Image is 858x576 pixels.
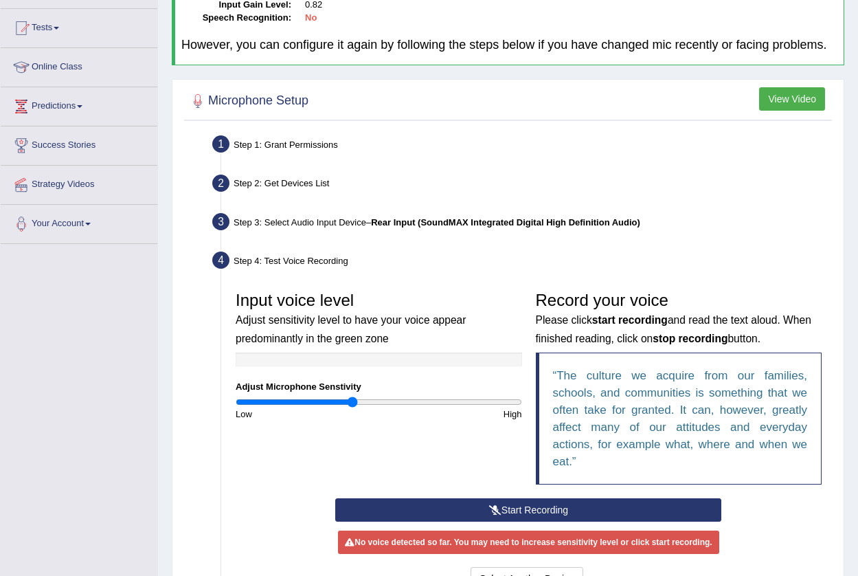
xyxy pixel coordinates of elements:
[206,170,837,201] div: Step 2: Get Devices List
[1,9,157,43] a: Tests
[236,291,522,346] h3: Input voice level
[1,87,157,122] a: Predictions
[181,38,837,52] h4: However, you can configure it again by following the steps below if you have changed mic recently...
[1,126,157,161] a: Success Stories
[236,380,361,393] label: Adjust Microphone Senstivity
[335,498,721,522] button: Start Recording
[181,12,291,25] dt: Speech Recognition:
[653,333,727,344] b: stop recording
[206,209,837,239] div: Step 3: Select Audio Input Device
[1,48,157,82] a: Online Class
[236,314,466,344] small: Adjust sensitivity level to have your voice appear predominantly in the green zone
[553,369,808,468] q: The culture we acquire from our families, schools, and communities is something that we often tak...
[229,408,379,421] div: Low
[371,217,640,228] b: Rear Input (SoundMAX Integrated Digital High Definition Audio)
[592,314,668,326] b: start recording
[366,217,640,228] span: –
[206,131,837,162] div: Step 1: Grant Permissions
[379,408,528,421] div: High
[305,12,317,23] b: No
[206,247,837,278] div: Step 4: Test Voice Recording
[338,531,719,554] div: No voice detected so far. You may need to increase sensitivity level or click start recording.
[759,87,825,111] button: View Video
[536,291,822,346] h3: Record your voice
[536,314,811,344] small: Please click and read the text aloud. When finished reading, click on button.
[1,205,157,239] a: Your Account
[188,91,308,111] h2: Microphone Setup
[1,166,157,200] a: Strategy Videos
